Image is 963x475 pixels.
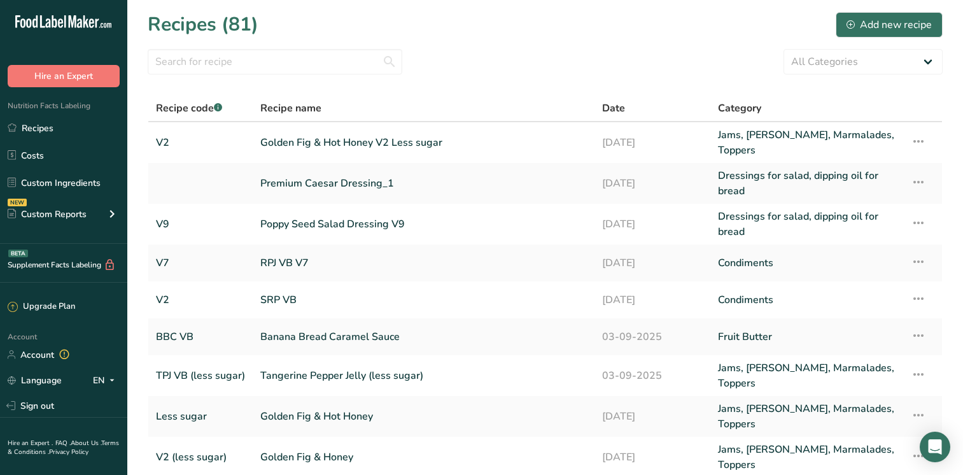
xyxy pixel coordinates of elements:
a: 03-09-2025 [602,323,703,350]
a: RPJ VB V7 [260,250,587,276]
a: Poppy Seed Salad Dressing V9 [260,209,587,239]
div: EN [93,372,120,388]
a: V2 [156,127,245,158]
a: [DATE] [602,127,703,158]
a: FAQ . [55,439,71,448]
a: [DATE] [602,442,703,472]
a: [DATE] [602,250,703,276]
div: NEW [8,199,27,206]
a: Dressings for salad, dipping oil for bread [718,168,895,199]
a: Jams, [PERSON_NAME], Marmalades, Toppers [718,401,895,432]
h1: Recipes (81) [148,10,258,39]
a: Premium Caesar Dressing_1 [260,168,587,199]
div: Add new recipe [847,17,932,32]
a: Fruit Butter [718,323,895,350]
a: V2 (less sugar) [156,442,245,472]
a: V2 [156,287,245,313]
a: Dressings for salad, dipping oil for bread [718,209,895,239]
a: TPJ VB (less sugar) [156,360,245,391]
a: Jams, [PERSON_NAME], Marmalades, Toppers [718,127,895,158]
a: Condiments [718,287,895,313]
button: Add new recipe [836,12,943,38]
a: Language [8,369,62,392]
span: Recipe code [156,101,222,115]
a: [DATE] [602,209,703,239]
span: Recipe name [260,101,321,116]
span: Category [718,101,761,116]
div: Open Intercom Messenger [920,432,950,462]
a: Jams, [PERSON_NAME], Marmalades, Toppers [718,442,895,472]
a: [DATE] [602,287,703,313]
a: [DATE] [602,401,703,432]
a: BBC VB [156,323,245,350]
a: Golden Fig & Honey [260,442,587,472]
span: Date [602,101,625,116]
a: SRP VB [260,287,587,313]
a: Banana Bread Caramel Sauce [260,323,587,350]
input: Search for recipe [148,49,402,74]
button: Hire an Expert [8,65,120,87]
a: Golden Fig & Hot Honey V2 Less sugar [260,127,587,158]
a: Less sugar [156,401,245,432]
a: [DATE] [602,168,703,199]
a: About Us . [71,439,101,448]
a: Tangerine Pepper Jelly (less sugar) [260,360,587,391]
a: Jams, [PERSON_NAME], Marmalades, Toppers [718,360,895,391]
a: Hire an Expert . [8,439,53,448]
a: Terms & Conditions . [8,439,119,457]
a: Condiments [718,250,895,276]
a: V7 [156,250,245,276]
div: Upgrade Plan [8,301,75,313]
a: Privacy Policy [49,448,88,457]
a: V9 [156,209,245,239]
div: BETA [8,250,28,257]
div: Custom Reports [8,208,87,221]
a: Golden Fig & Hot Honey [260,401,587,432]
a: 03-09-2025 [602,360,703,391]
